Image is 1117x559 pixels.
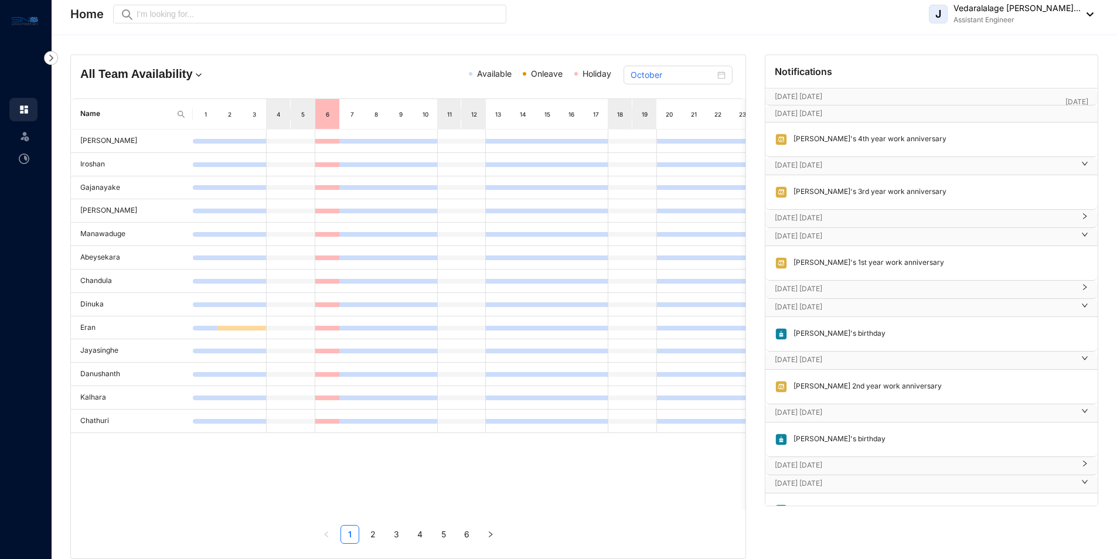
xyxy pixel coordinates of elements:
td: Kalhara [71,386,193,410]
div: [DATE] [DATE] [765,299,1098,316]
input: Select month [631,69,715,81]
img: search.8ce656024d3affaeffe32e5b30621cb7.svg [176,110,186,119]
div: 5 [298,108,308,120]
a: 6 [458,526,476,543]
div: 6 [323,108,332,120]
div: 19 [640,108,649,120]
img: anniversary.d4fa1ee0abd6497b2d89d817e415bd57.svg [775,133,788,146]
p: [DATE] [DATE] [775,407,1074,418]
p: [DATE] [DATE] [775,91,1065,103]
li: Previous Page [317,525,336,544]
img: anniversary.d4fa1ee0abd6497b2d89d817e415bd57.svg [775,380,788,393]
p: Home [70,6,104,22]
img: logo [12,14,38,28]
p: [PERSON_NAME] 2nd year work anniversary [788,380,942,393]
div: 17 [591,108,601,120]
span: right [1081,236,1088,238]
td: Chathuri [71,410,193,433]
div: 9 [396,108,406,120]
div: 12 [469,108,479,120]
li: 6 [458,525,476,544]
p: [DATE] [1065,96,1088,108]
div: 10 [421,108,430,120]
span: J [935,9,941,19]
div: 8 [372,108,381,120]
div: 13 [493,108,503,120]
a: 5 [435,526,452,543]
p: Notifications [775,64,832,79]
td: Manawaduge [71,223,193,246]
td: Danushanth [71,363,193,386]
div: [DATE] [DATE] [765,404,1098,422]
div: 7 [348,108,357,120]
li: 2 [364,525,383,544]
p: [DATE] [DATE] [775,354,1074,366]
span: right [1081,288,1088,291]
img: anniversary.d4fa1ee0abd6497b2d89d817e415bd57.svg [775,186,788,199]
p: Assistant Engineer [953,14,1081,26]
li: 3 [387,525,406,544]
p: [DATE] [DATE] [775,459,1074,471]
span: right [1081,359,1088,362]
div: 20 [665,108,674,120]
a: 3 [388,526,406,543]
p: [DATE] [DATE] [775,230,1074,242]
span: Available [477,69,512,79]
td: [PERSON_NAME] [71,199,193,223]
li: 5 [434,525,453,544]
span: right [1081,217,1088,220]
div: 1 [201,108,210,120]
li: 4 [411,525,430,544]
img: birthday.63217d55a54455b51415ef6ca9a78895.svg [775,328,788,340]
div: [DATE] [DATE][DATE] [765,105,1098,122]
span: Holiday [583,69,611,79]
button: right [481,525,500,544]
img: dropdown.780994ddfa97fca24b89f58b1de131fa.svg [193,69,205,81]
p: [DATE] [DATE] [775,301,1074,313]
p: [DATE] [DATE] [775,212,1074,224]
li: Home [9,98,38,121]
span: right [1081,412,1088,414]
div: [DATE] [DATE] [765,457,1098,475]
button: left [317,525,336,544]
span: right [1081,165,1088,167]
div: [DATE] [DATE] [765,228,1098,246]
div: 15 [543,108,552,120]
img: dropdown-black.8e83cc76930a90b1a4fdb6d089b7bf3a.svg [1081,12,1094,16]
p: [PERSON_NAME]'s 4th year work anniversary [788,133,946,146]
p: [PERSON_NAME]'s birthday [788,328,886,340]
img: birthday.63217d55a54455b51415ef6ca9a78895.svg [775,433,788,446]
td: Gajanayake [71,176,193,200]
p: [PERSON_NAME]'s 1st year work anniversary [788,257,944,270]
span: Onleave [531,69,563,79]
div: 18 [615,108,625,120]
h4: All Team Availability [80,66,298,82]
div: 21 [689,108,699,120]
td: Dinuka [71,293,193,316]
div: 2 [225,108,234,120]
img: birthday.63217d55a54455b51415ef6ca9a78895.svg [775,504,788,517]
td: Jayasinghe [71,339,193,363]
div: [DATE] [DATE] [765,352,1098,369]
img: home.c6720e0a13eba0172344.svg [19,104,29,115]
div: 14 [518,108,527,120]
img: leave-unselected.2934df6273408c3f84d9.svg [19,130,30,142]
div: 22 [713,108,723,120]
span: right [1081,306,1088,309]
p: [PERSON_NAME]'s birthday [788,433,886,446]
span: left [323,531,330,538]
span: right [1081,483,1088,485]
div: [DATE] [DATE] [765,157,1098,175]
div: [DATE] [DATE][DATE] [765,88,1098,105]
div: [DATE] [DATE] [765,475,1098,493]
td: [PERSON_NAME] [71,129,193,153]
div: 16 [567,108,576,120]
input: I’m looking for... [137,8,499,21]
div: [DATE] [DATE] [765,281,1098,298]
span: Name [80,108,172,120]
td: Iroshan [71,153,193,176]
span: right [487,531,494,538]
a: 4 [411,526,429,543]
p: [DATE] [DATE] [775,159,1074,171]
p: [DATE] [DATE] [775,478,1074,489]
